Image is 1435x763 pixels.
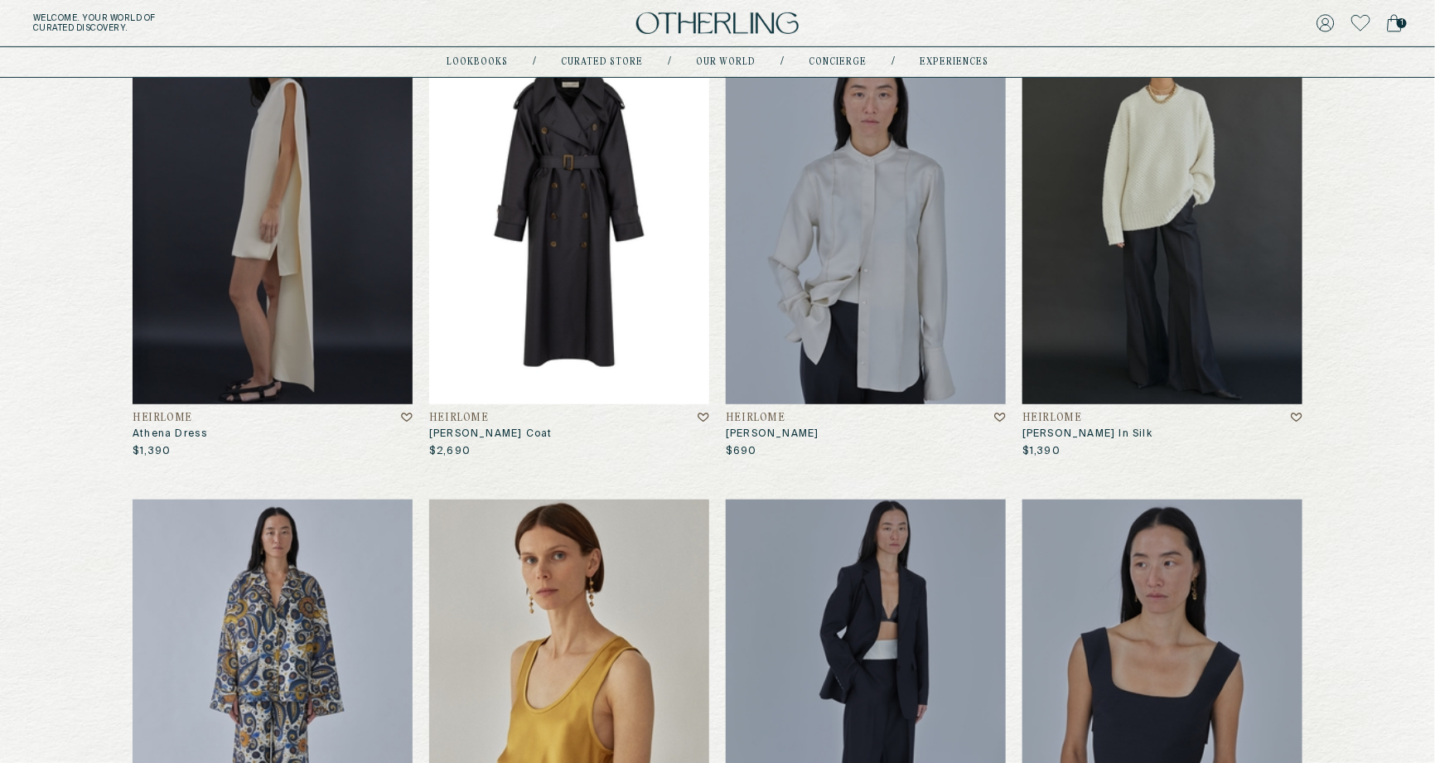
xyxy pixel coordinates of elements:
h3: Athena Dress [133,427,413,441]
div: / [533,56,536,69]
h4: Heirlome [429,413,489,424]
div: / [780,56,784,69]
a: Petra ShirtHeirlome[PERSON_NAME]$690 [726,27,1006,458]
p: $690 [726,445,757,458]
h3: [PERSON_NAME] In Silk [1022,427,1302,441]
img: Petra Shirt [726,27,1006,404]
span: 1 [1397,18,1407,28]
a: Patricia Sweater in SilkHeirlome[PERSON_NAME] In Silk$1,390 [1022,27,1302,458]
a: Athena DressHeirlomeAthena Dress$1,390 [133,27,413,458]
a: experiences [920,58,988,66]
h4: Heirlome [133,413,192,424]
p: $2,690 [429,445,471,458]
div: / [668,56,671,69]
p: $1,390 [133,445,171,458]
a: Our world [696,58,756,66]
h5: Welcome . Your world of curated discovery. [33,13,444,33]
a: 1 [1387,12,1402,35]
div: / [891,56,895,69]
a: Curated store [561,58,643,66]
a: concierge [809,58,867,66]
img: logo [636,12,799,35]
h4: Heirlome [726,413,785,424]
h4: Heirlome [1022,413,1082,424]
h3: [PERSON_NAME] Coat [429,427,709,441]
p: $1,390 [1022,445,1061,458]
img: Athena Dress [133,27,413,404]
a: lookbooks [447,58,508,66]
h3: [PERSON_NAME] [726,427,1006,441]
a: Micaela CoatHeirlome[PERSON_NAME] Coat$2,690 [429,27,709,458]
img: Micaela Coat [429,27,709,404]
img: Patricia Sweater in Silk [1022,27,1302,404]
